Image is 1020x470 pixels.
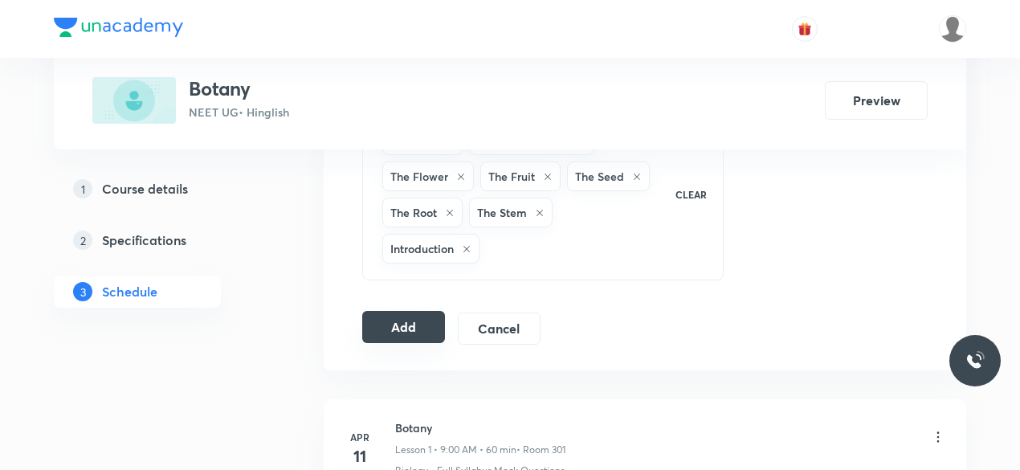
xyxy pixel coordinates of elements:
[575,168,624,185] h6: The Seed
[189,104,289,121] p: NEET UG • Hinglish
[189,77,289,100] h3: Botany
[675,187,707,202] p: CLEAR
[939,15,966,43] img: Aamir Yousuf
[825,81,928,120] button: Preview
[73,231,92,250] p: 2
[488,168,535,185] h6: The Fruit
[362,311,445,343] button: Add
[390,204,437,221] h6: The Root
[792,16,818,42] button: avatar
[54,224,272,256] a: 2Specifications
[390,168,448,185] h6: The Flower
[395,419,565,436] h6: Botany
[73,179,92,198] p: 1
[516,443,565,457] p: • Room 301
[344,430,376,444] h6: Apr
[54,18,183,41] a: Company Logo
[344,444,376,468] h4: 11
[54,173,272,205] a: 1Course details
[390,240,454,257] h6: Introduction
[73,282,92,301] p: 3
[102,282,157,301] h5: Schedule
[965,351,985,370] img: ttu
[395,443,516,457] p: Lesson 1 • 9:00 AM • 60 min
[102,179,188,198] h5: Course details
[102,231,186,250] h5: Specifications
[458,313,541,345] button: Cancel
[92,77,176,124] img: 0D2C5F2B-2D74-41C5-AAC2-080F837D51C0_plus.png
[798,22,812,36] img: avatar
[477,204,527,221] h6: The Stem
[54,18,183,37] img: Company Logo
